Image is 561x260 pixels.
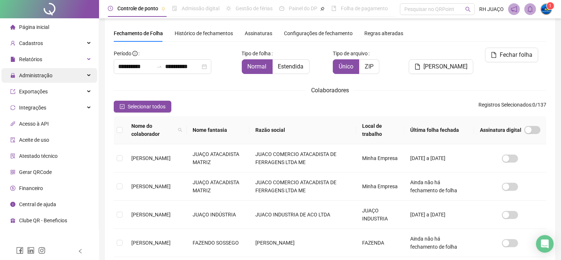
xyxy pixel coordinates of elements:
[409,59,473,74] button: [PERSON_NAME]
[284,31,353,36] span: Configurações de fechamento
[178,128,182,132] span: search
[364,31,403,36] span: Regras alteradas
[10,25,15,30] span: home
[19,121,49,127] span: Acesso à API
[415,64,420,70] span: file
[249,172,357,201] td: JUACO COMERCIO ATACADISTA DE FERRAGENS LTDA ME
[10,186,15,191] span: dollar
[38,247,45,254] span: instagram
[156,64,162,70] span: to
[10,57,15,62] span: file
[10,202,15,207] span: info-circle
[19,73,52,78] span: Administração
[131,183,171,189] span: [PERSON_NAME]
[187,201,249,229] td: JUAÇO INDÚSTRIA
[108,6,113,11] span: clock-circle
[423,62,467,71] span: [PERSON_NAME]
[485,48,538,62] button: Fechar folha
[10,218,15,223] span: gift
[187,172,249,201] td: JUAÇO ATACADISTA MATRIZ
[19,201,56,207] span: Central de ajuda
[19,56,42,62] span: Relatórios
[549,3,552,8] span: 1
[236,5,273,11] span: Gestão de férias
[19,24,49,30] span: Página inicial
[187,116,249,144] th: Nome fantasia
[289,5,317,11] span: Painel do DP
[404,201,474,229] td: [DATE] a [DATE]
[131,122,175,138] span: Nome do colaborador
[536,235,554,253] div: Open Intercom Messenger
[365,63,374,70] span: ZIP
[10,105,15,110] span: sync
[156,64,162,70] span: swap-right
[279,6,284,11] span: dashboard
[410,179,457,193] span: Ainda não há fechamento de folha
[10,73,15,78] span: lock
[356,116,404,144] th: Local de trabalho
[527,6,533,12] span: bell
[19,89,48,94] span: Exportações
[341,5,388,11] span: Folha de pagamento
[479,5,504,13] span: RH JUAÇO
[10,153,15,159] span: solution
[176,120,184,140] span: search
[132,51,138,56] span: info-circle
[187,229,249,257] td: FAZENDO SOSSEGO
[226,6,231,11] span: sun
[19,169,52,175] span: Gerar QRCode
[10,137,15,142] span: audit
[249,229,357,257] td: [PERSON_NAME]
[249,201,357,229] td: JUACO INDUSTRIA DE ACO LTDA
[10,121,15,126] span: api
[114,101,171,112] button: Selecionar todos
[131,212,171,218] span: [PERSON_NAME]
[404,116,474,144] th: Última folha fechada
[320,7,325,11] span: pushpin
[19,105,46,111] span: Integrações
[19,185,43,191] span: Financeiro
[131,155,171,161] span: [PERSON_NAME]
[117,5,158,11] span: Controle de ponto
[161,7,165,11] span: pushpin
[78,249,83,254] span: left
[172,6,177,11] span: file-done
[311,87,349,94] span: Colaboradores
[480,126,521,134] span: Assinatura digital
[356,229,404,257] td: FAZENDA
[27,247,34,254] span: linkedin
[478,102,531,108] span: Registros Selecionados
[331,6,336,11] span: book
[491,52,497,58] span: file
[465,7,471,12] span: search
[114,51,131,56] span: Período
[16,247,23,254] span: facebook
[541,4,552,15] img: 66582
[249,116,357,144] th: Razão social
[278,63,304,70] span: Estendida
[242,49,271,57] span: Tipo de folha
[356,144,404,172] td: Minha Empresa
[10,89,15,94] span: export
[182,5,219,11] span: Admissão digital
[19,153,58,159] span: Atestado técnico
[410,236,457,250] span: Ainda não há fechamento de folha
[10,170,15,175] span: qrcode
[333,49,368,57] span: Tipo de arquivo
[547,2,554,10] sup: Atualize o seu contato no menu Meus Dados
[120,104,125,109] span: check-square
[356,201,404,229] td: JUAÇO INDUSTRIA
[114,30,163,36] span: Fechamento de Folha
[404,144,474,172] td: [DATE] a [DATE]
[128,103,165,111] span: Selecionar todos
[249,144,357,172] td: JUACO COMERCIO ATACADISTA DE FERRAGENS LTDA ME
[500,51,532,59] span: Fechar folha
[245,31,272,36] span: Assinaturas
[187,144,249,172] td: JUAÇO ATACADISTA MATRIZ
[19,137,49,143] span: Aceite de uso
[339,63,353,70] span: Único
[356,172,404,201] td: Minha Empresa
[478,101,546,112] span: : 0 / 137
[248,63,267,70] span: Normal
[511,6,517,12] span: notification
